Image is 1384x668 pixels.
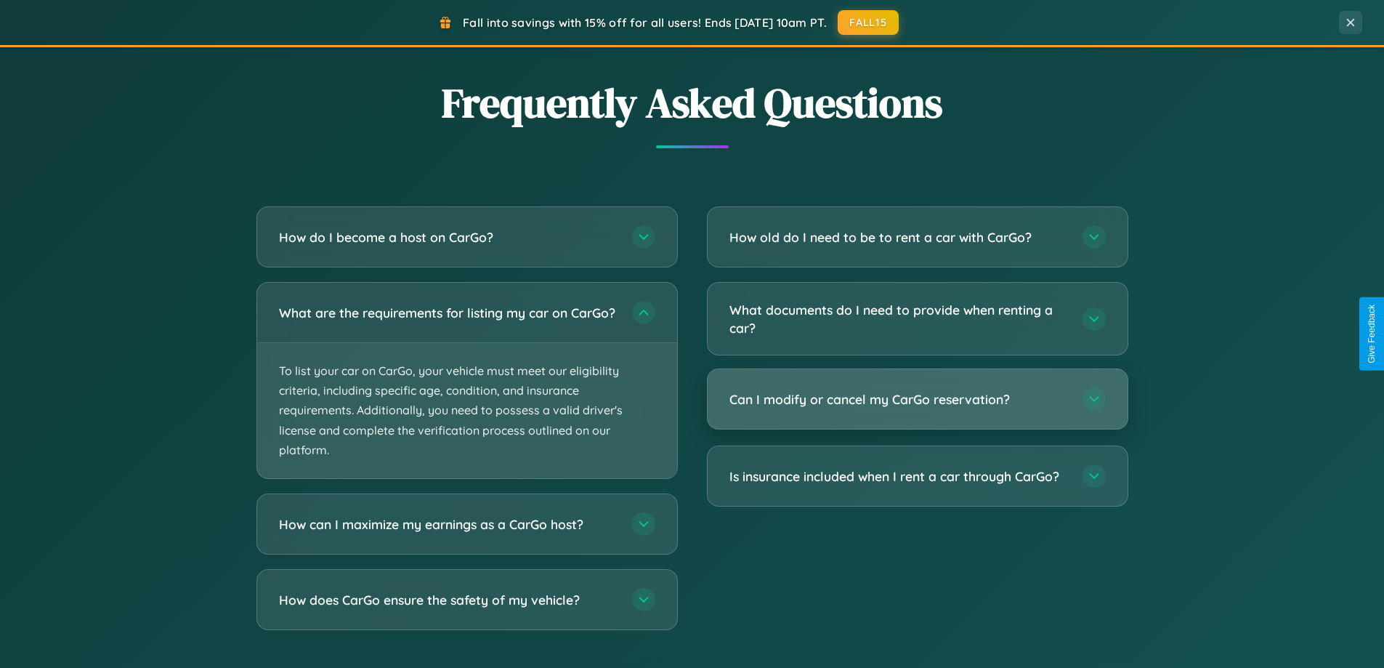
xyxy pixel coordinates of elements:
h3: How does CarGo ensure the safety of my vehicle? [279,591,618,609]
h3: How do I become a host on CarGo? [279,228,618,246]
h3: Can I modify or cancel my CarGo reservation? [729,390,1068,409]
div: Give Feedback [1367,305,1377,363]
h3: Is insurance included when I rent a car through CarGo? [729,467,1068,486]
span: Fall into savings with 15% off for all users! Ends [DATE] 10am PT. [463,15,827,30]
h3: What documents do I need to provide when renting a car? [729,301,1068,337]
button: FALL15 [838,10,899,35]
h3: How can I maximize my earnings as a CarGo host? [279,515,618,534]
h3: How old do I need to be to rent a car with CarGo? [729,228,1068,246]
p: To list your car on CarGo, your vehicle must meet our eligibility criteria, including specific ag... [257,343,677,478]
h3: What are the requirements for listing my car on CarGo? [279,304,618,322]
h2: Frequently Asked Questions [256,75,1128,131]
